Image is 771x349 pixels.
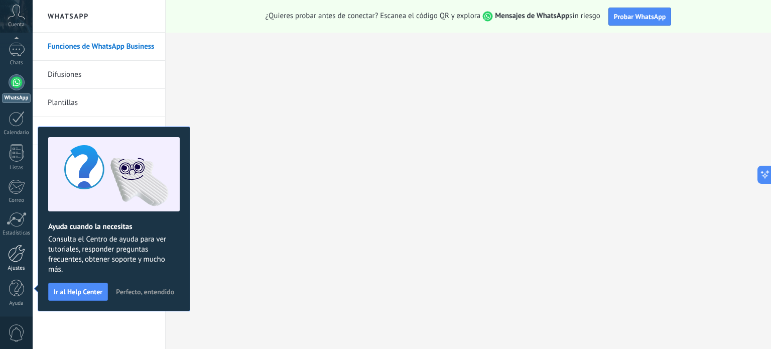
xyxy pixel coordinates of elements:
div: Ayuda [2,300,31,307]
a: Plantillas [48,89,155,117]
h2: Ayuda cuando la necesitas [48,222,180,231]
span: Perfecto, entendido [116,288,174,295]
span: Probar WhatsApp [614,12,666,21]
div: Ajustes [2,265,31,272]
li: Difusiones [33,61,165,89]
span: Ir al Help Center [54,288,102,295]
div: Estadísticas [2,230,31,237]
li: Funciones de WhatsApp Business [33,33,165,61]
a: Bots [48,117,155,145]
strong: Mensajes de WhatsApp [495,11,569,21]
a: Difusiones [48,61,155,89]
span: Cuenta [8,22,25,28]
span: Consulta el Centro de ayuda para ver tutoriales, responder preguntas frecuentes, obtener soporte ... [48,235,180,275]
li: Plantillas [33,89,165,117]
div: Correo [2,197,31,204]
li: Bots [33,117,165,145]
button: Ir al Help Center [48,283,108,301]
button: Probar WhatsApp [608,8,672,26]
a: Funciones de WhatsApp Business [48,33,155,61]
div: WhatsApp [2,93,31,103]
span: ¿Quieres probar antes de conectar? Escanea el código QR y explora sin riesgo [266,11,600,22]
div: Chats [2,60,31,66]
button: Perfecto, entendido [111,284,179,299]
div: Calendario [2,130,31,136]
div: Listas [2,165,31,171]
